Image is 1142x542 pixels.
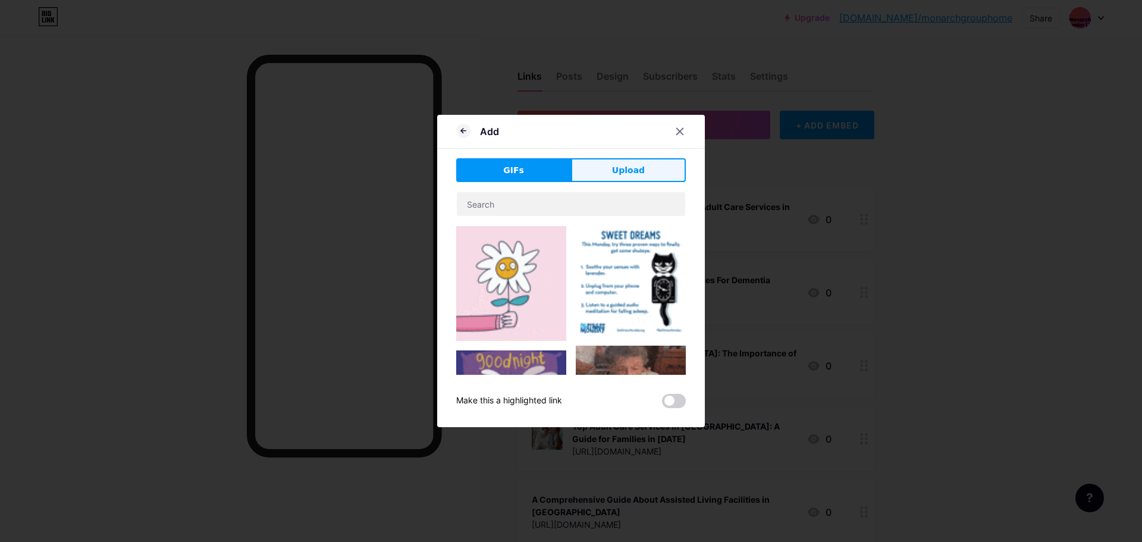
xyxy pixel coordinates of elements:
img: Gihpy [576,226,686,336]
img: Gihpy [456,226,566,341]
img: Gihpy [456,350,566,460]
div: Add [480,124,499,139]
input: Search [457,192,685,216]
span: GIFs [503,164,524,177]
div: Make this a highlighted link [456,394,562,408]
button: GIFs [456,158,571,182]
img: Gihpy [576,346,686,447]
button: Upload [571,158,686,182]
span: Upload [612,164,645,177]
